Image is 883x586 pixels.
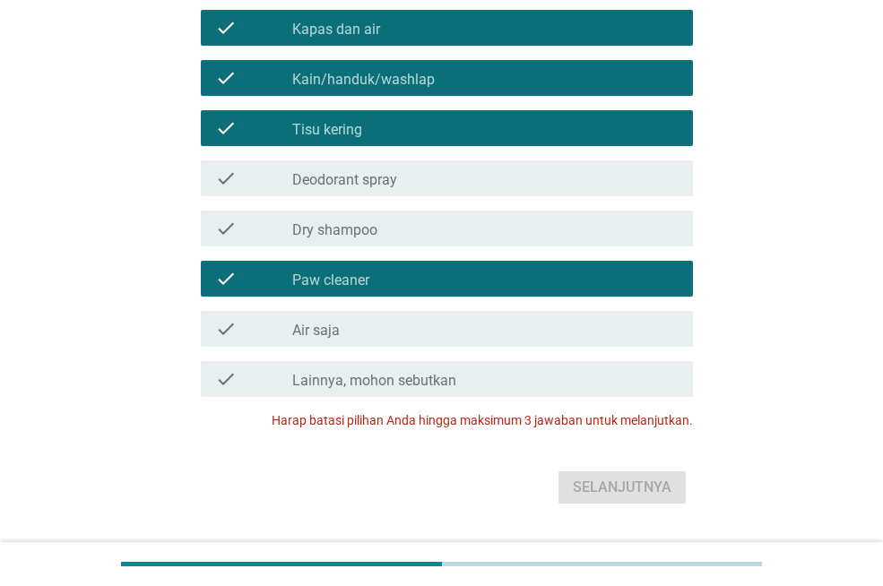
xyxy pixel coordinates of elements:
label: Air saja [292,322,340,340]
label: Paw cleaner [292,271,369,289]
i: check [215,117,237,139]
label: Kain/handuk/washlap [292,71,435,89]
i: check [215,17,237,39]
i: check [215,67,237,89]
label: Dry shampoo [292,221,377,239]
i: check [215,318,237,340]
i: check [215,168,237,189]
label: Deodorant spray [292,171,397,189]
label: Kapas dan air [292,21,380,39]
i: check [215,268,237,289]
i: check [215,368,237,390]
label: Tisu kering [292,121,362,139]
p: Harap batasi pilihan Anda hingga maksimum 3 jawaban untuk melanjutkan. [272,411,693,430]
i: check [215,218,237,239]
label: Lainnya, mohon sebutkan [292,372,456,390]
